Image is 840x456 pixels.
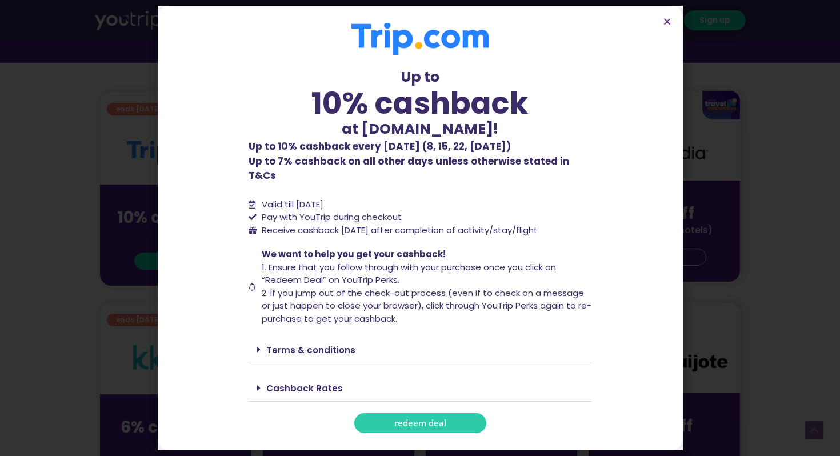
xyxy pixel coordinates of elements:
[259,211,402,224] span: Pay with YouTrip during checkout
[249,337,591,363] div: Terms & conditions
[249,88,591,118] div: 10% cashback
[266,344,355,356] a: Terms & conditions
[249,66,591,139] div: Up to at [DOMAIN_NAME]!
[663,17,671,26] a: Close
[249,139,591,183] p: Up to 7% cashback on all other days unless otherwise stated in T&Cs
[262,224,538,236] span: Receive cashback [DATE] after completion of activity/stay/flight
[249,375,591,402] div: Cashback Rates
[354,413,486,433] a: redeem deal
[262,198,323,210] span: Valid till [DATE]
[262,248,446,260] span: We want to help you get your cashback!
[249,139,511,153] b: Up to 10% cashback every [DATE] (8, 15, 22, [DATE])
[266,382,343,394] a: Cashback Rates
[262,261,556,286] span: 1. Ensure that you follow through with your purchase once you click on “Redeem Deal” on YouTrip P...
[394,419,446,427] span: redeem deal
[262,287,591,325] span: 2. If you jump out of the check-out process (even if to check on a message or just happen to clos...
